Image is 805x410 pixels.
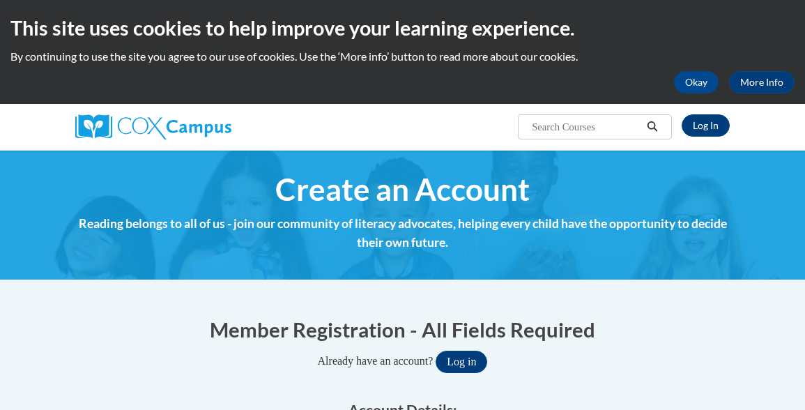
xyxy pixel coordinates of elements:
[674,71,719,93] button: Okay
[682,114,730,137] a: Log In
[318,355,434,367] span: Already have an account?
[729,71,795,93] a: More Info
[10,14,795,42] h2: This site uses cookies to help improve your learning experience.
[75,315,730,344] h1: Member Registration - All Fields Required
[530,119,642,135] input: Search Courses
[436,351,487,373] button: Log in
[75,114,231,139] img: Cox Campus
[642,119,663,135] button: Search
[75,215,730,252] h4: Reading belongs to all of us - join our community of literacy advocates, helping every child have...
[275,171,530,208] span: Create an Account
[10,49,795,64] p: By continuing to use the site you agree to our use of cookies. Use the ‘More info’ button to read...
